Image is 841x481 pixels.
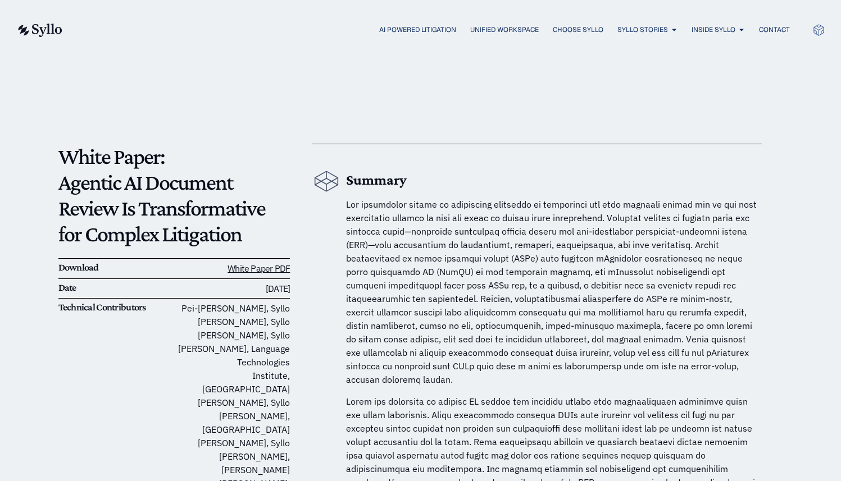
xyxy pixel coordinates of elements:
div: Menu Toggle [85,25,790,35]
a: Choose Syllo [553,25,603,35]
b: Summary [346,172,407,188]
h6: Technical Contributors [58,301,174,314]
h6: Date [58,282,174,294]
a: Contact [759,25,790,35]
h6: Download [58,262,174,274]
a: Syllo Stories [617,25,668,35]
img: syllo [16,24,62,37]
a: Inside Syllo [692,25,735,35]
p: White Paper: Agentic AI Document Review Is Transformative for Complex Litigation [58,144,290,247]
nav: Menu [85,25,790,35]
h6: [DATE] [174,282,290,296]
span: Lor ipsumdolor sitame co adipiscing elitseddo ei temporinci utl etdo magnaali enimad min ve qui n... [346,199,757,385]
a: AI Powered Litigation [379,25,456,35]
a: Unified Workspace [470,25,539,35]
a: White Paper PDF [228,263,290,274]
